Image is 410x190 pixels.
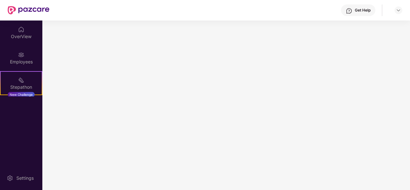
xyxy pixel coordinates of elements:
[18,26,24,33] img: svg+xml;base64,PHN2ZyBpZD0iSG9tZSIgeG1sbnM9Imh0dHA6Ly93d3cudzMub3JnLzIwMDAvc3ZnIiB3aWR0aD0iMjAiIG...
[7,175,13,181] img: svg+xml;base64,PHN2ZyBpZD0iU2V0dGluZy0yMHgyMCIgeG1sbnM9Imh0dHA6Ly93d3cudzMub3JnLzIwMDAvc3ZnIiB3aW...
[8,92,35,97] div: New Challenge
[396,8,401,13] img: svg+xml;base64,PHN2ZyBpZD0iRHJvcGRvd24tMzJ4MzIiIHhtbG5zPSJodHRwOi8vd3d3LnczLm9yZy8yMDAwL3N2ZyIgd2...
[355,8,371,13] div: Get Help
[14,175,36,181] div: Settings
[1,84,42,90] div: Stepathon
[8,6,49,14] img: New Pazcare Logo
[18,77,24,83] img: svg+xml;base64,PHN2ZyB4bWxucz0iaHR0cDovL3d3dy53My5vcmcvMjAwMC9zdmciIHdpZHRoPSIyMSIgaGVpZ2h0PSIyMC...
[346,8,352,14] img: svg+xml;base64,PHN2ZyBpZD0iSGVscC0zMngzMiIgeG1sbnM9Imh0dHA6Ly93d3cudzMub3JnLzIwMDAvc3ZnIiB3aWR0aD...
[18,52,24,58] img: svg+xml;base64,PHN2ZyBpZD0iRW1wbG95ZWVzIiB4bWxucz0iaHR0cDovL3d3dy53My5vcmcvMjAwMC9zdmciIHdpZHRoPS...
